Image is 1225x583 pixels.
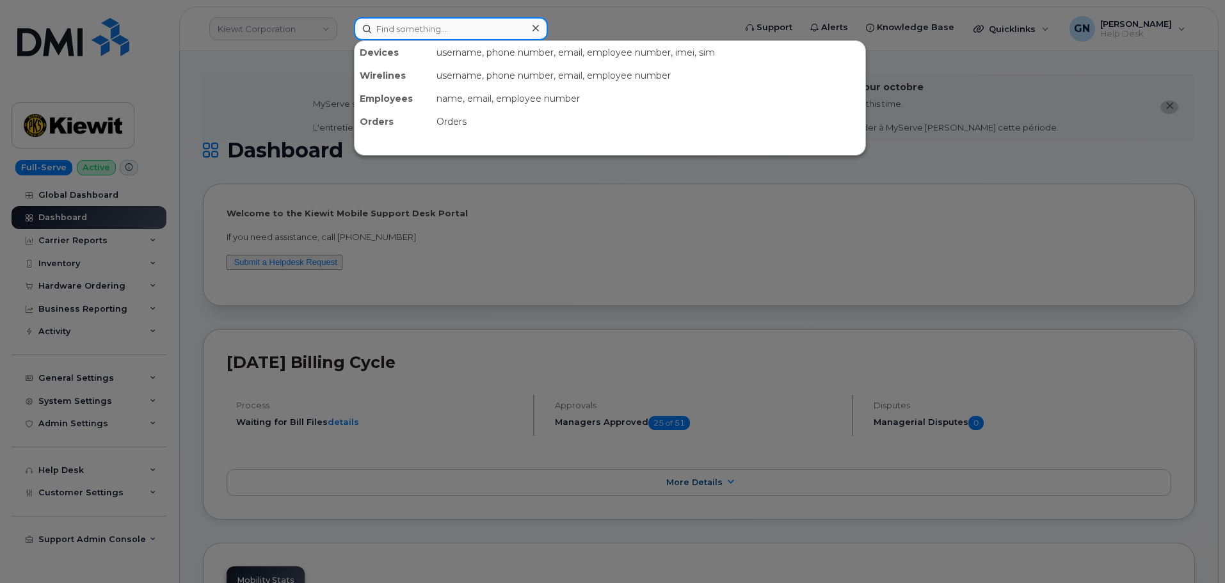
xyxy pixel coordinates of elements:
[355,64,431,87] div: Wirelines
[431,64,865,87] div: username, phone number, email, employee number
[355,110,431,133] div: Orders
[355,87,431,110] div: Employees
[355,41,431,64] div: Devices
[431,110,865,133] div: Orders
[431,87,865,110] div: name, email, employee number
[431,41,865,64] div: username, phone number, email, employee number, imei, sim
[1169,527,1215,573] iframe: Messenger Launcher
